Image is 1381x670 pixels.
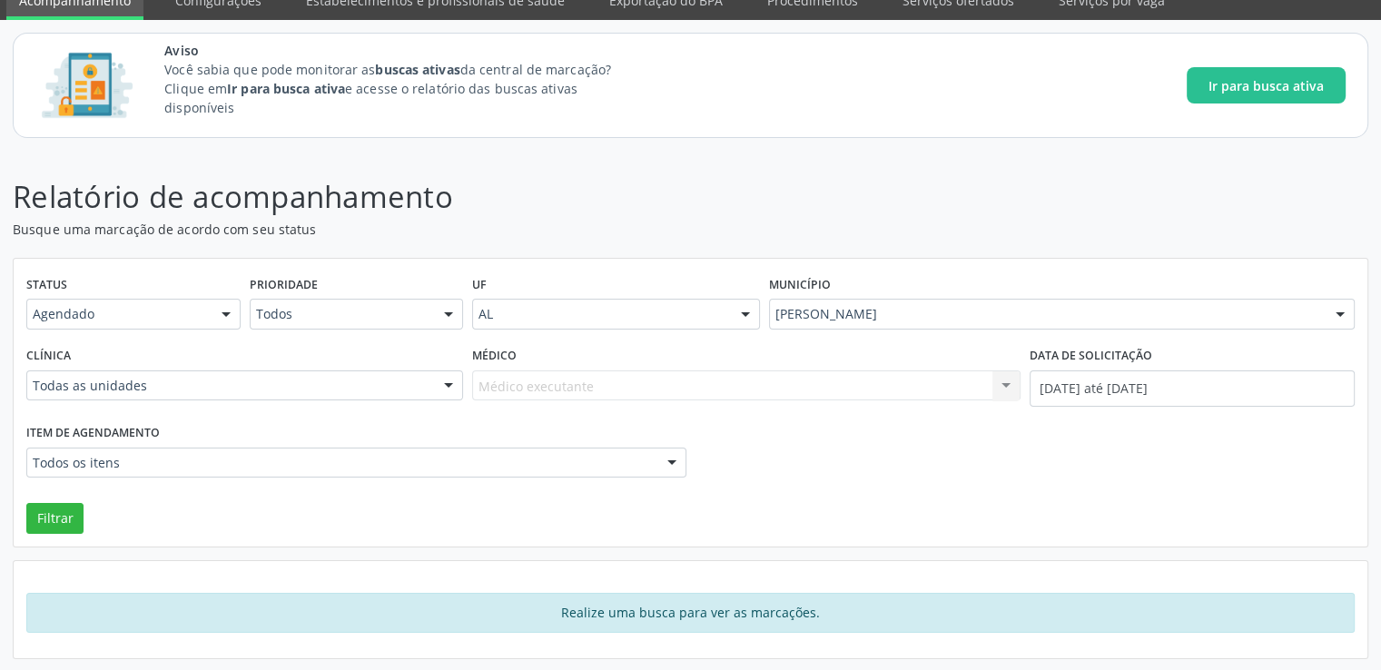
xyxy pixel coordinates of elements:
span: Ir para busca ativa [1208,76,1324,95]
strong: buscas ativas [375,61,459,78]
label: Data de Solicitação [1030,342,1152,370]
input: Selecione um intervalo [1030,370,1355,407]
label: Clínica [26,342,71,370]
label: Prioridade [250,271,318,300]
span: AL [478,305,723,323]
p: Busque uma marcação de acordo com seu status [13,220,962,239]
p: Relatório de acompanhamento [13,174,962,220]
p: Você sabia que pode monitorar as da central de marcação? Clique em e acesse o relatório das busca... [164,60,645,117]
span: Todos os itens [33,454,649,472]
label: Município [769,271,831,300]
label: Médico [472,342,517,370]
span: Aviso [164,41,645,60]
label: Item de agendamento [26,419,160,448]
span: Todos [256,305,427,323]
div: Realize uma busca para ver as marcações. [26,593,1355,633]
label: UF [472,271,487,300]
span: [PERSON_NAME] [775,305,1317,323]
button: Filtrar [26,503,84,534]
button: Ir para busca ativa [1187,67,1346,103]
span: Agendado [33,305,203,323]
span: Todas as unidades [33,377,426,395]
img: Imagem de CalloutCard [35,44,139,126]
label: Status [26,271,67,300]
strong: Ir para busca ativa [227,80,345,97]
